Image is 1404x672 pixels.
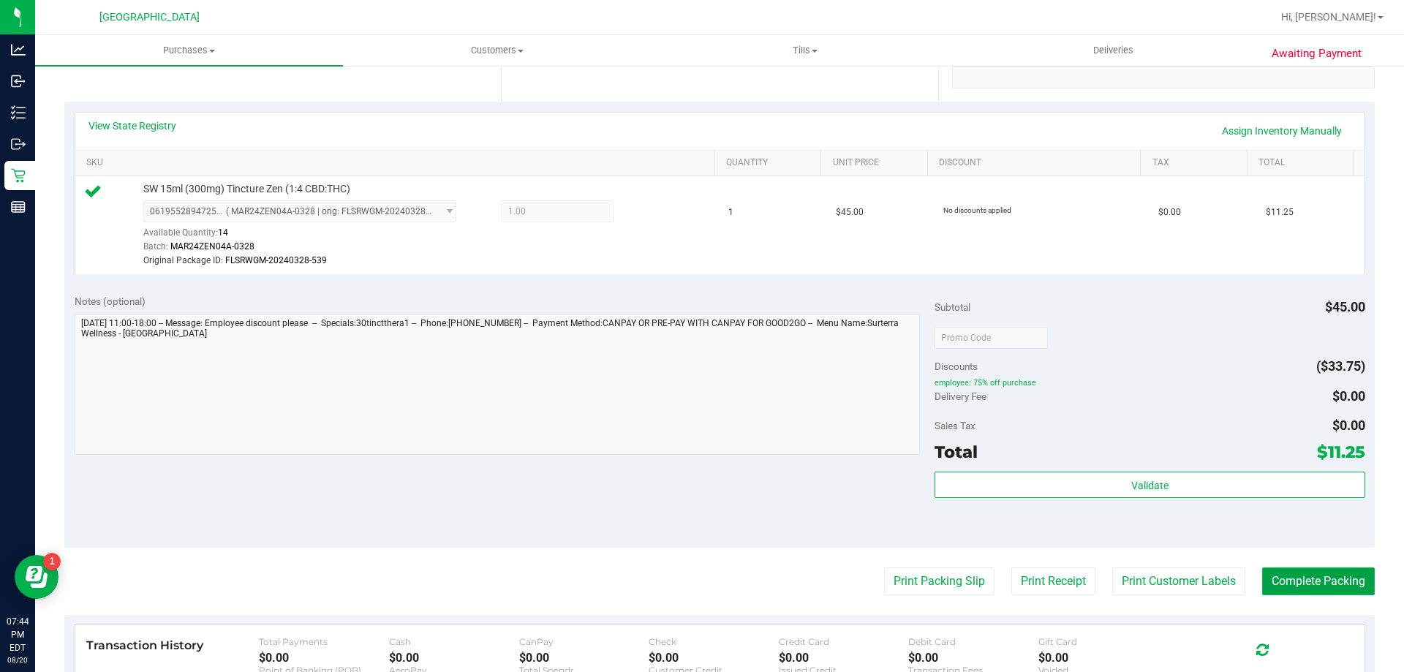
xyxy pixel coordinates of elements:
[7,654,29,665] p: 08/20
[939,157,1135,169] a: Discount
[143,241,168,252] span: Batch:
[1266,205,1294,219] span: $11.25
[935,353,978,380] span: Discounts
[1325,299,1365,314] span: $45.00
[11,168,26,183] inline-svg: Retail
[88,118,176,133] a: View State Registry
[519,636,649,647] div: CanPay
[1258,157,1348,169] a: Total
[935,377,1365,388] span: employee: 75% off purchase
[728,205,733,219] span: 1
[651,35,959,66] a: Tills
[935,420,975,431] span: Sales Tax
[1011,567,1095,595] button: Print Receipt
[935,327,1048,349] input: Promo Code
[1316,358,1365,374] span: ($33.75)
[1158,205,1181,219] span: $0.00
[1073,44,1153,57] span: Deliveries
[259,651,389,665] div: $0.00
[11,137,26,151] inline-svg: Outbound
[833,157,922,169] a: Unit Price
[11,105,26,120] inline-svg: Inventory
[259,636,389,647] div: Total Payments
[35,44,343,57] span: Purchases
[652,44,958,57] span: Tills
[519,651,649,665] div: $0.00
[836,205,864,219] span: $45.00
[143,222,472,251] div: Available Quantity:
[779,636,909,647] div: Credit Card
[11,200,26,214] inline-svg: Reports
[343,35,651,66] a: Customers
[935,472,1365,498] button: Validate
[43,553,61,570] iframe: Resource center unread badge
[225,255,327,265] span: FLSRWGM-20240328-539
[943,206,1011,214] span: No discounts applied
[15,555,58,599] iframe: Resource center
[935,390,986,402] span: Delivery Fee
[1332,418,1365,433] span: $0.00
[1281,11,1376,23] span: Hi, [PERSON_NAME]!
[86,157,709,169] a: SKU
[344,44,650,57] span: Customers
[389,651,519,665] div: $0.00
[7,615,29,654] p: 07:44 PM EDT
[75,295,146,307] span: Notes (optional)
[1152,157,1242,169] a: Tax
[1131,480,1169,491] span: Validate
[649,636,779,647] div: Check
[1112,567,1245,595] button: Print Customer Labels
[389,636,519,647] div: Cash
[1262,567,1375,595] button: Complete Packing
[1212,118,1351,143] a: Assign Inventory Manually
[143,255,223,265] span: Original Package ID:
[218,227,228,238] span: 14
[908,651,1038,665] div: $0.00
[908,636,1038,647] div: Debit Card
[779,651,909,665] div: $0.00
[884,567,994,595] button: Print Packing Slip
[1038,636,1169,647] div: Gift Card
[1272,45,1362,62] span: Awaiting Payment
[1332,388,1365,404] span: $0.00
[11,74,26,88] inline-svg: Inbound
[935,442,978,462] span: Total
[959,35,1267,66] a: Deliveries
[726,157,815,169] a: Quantity
[35,35,343,66] a: Purchases
[11,42,26,57] inline-svg: Analytics
[1317,442,1365,462] span: $11.25
[99,11,200,23] span: [GEOGRAPHIC_DATA]
[649,651,779,665] div: $0.00
[143,182,350,196] span: SW 15ml (300mg) Tincture Zen (1:4 CBD:THC)
[935,301,970,313] span: Subtotal
[170,241,254,252] span: MAR24ZEN04A-0328
[1038,651,1169,665] div: $0.00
